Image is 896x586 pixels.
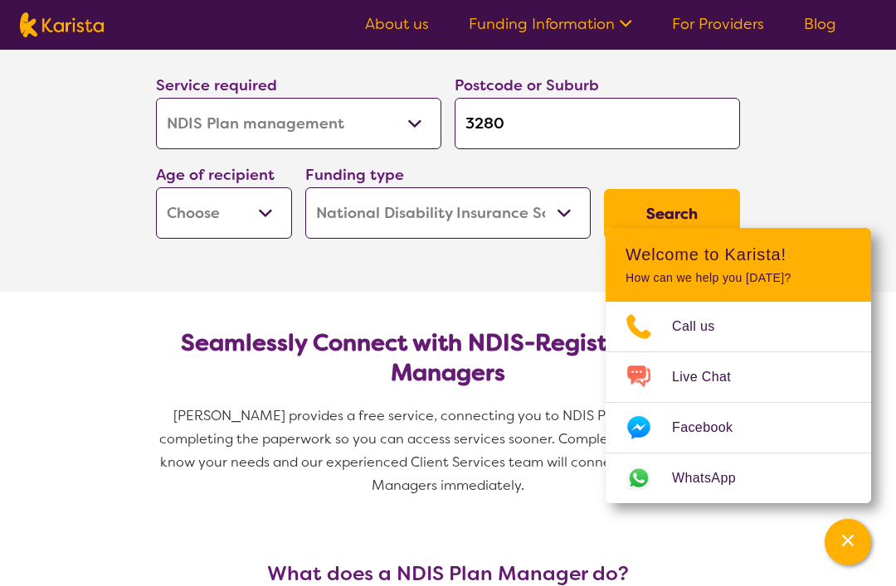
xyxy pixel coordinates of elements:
img: Karista logo [20,12,104,37]
a: For Providers [672,14,764,34]
span: Call us [672,314,735,339]
label: Age of recipient [156,165,275,185]
a: Web link opens in a new tab. [606,453,871,503]
div: Channel Menu [606,228,871,503]
p: How can we help you [DATE]? [626,271,851,285]
a: Funding Information [469,14,632,34]
span: WhatsApp [672,466,756,491]
input: Type [455,98,740,149]
span: Live Chat [672,365,751,390]
label: Postcode or Suburb [455,75,599,95]
button: Channel Menu [825,519,871,565]
h2: Seamlessly Connect with NDIS-Registered Plan Managers [169,328,727,388]
a: About us [365,14,429,34]
ul: Choose channel [606,302,871,503]
label: Funding type [305,165,404,185]
span: Facebook [672,415,752,440]
label: Service required [156,75,277,95]
button: Search [604,189,740,239]
h2: Welcome to Karista! [626,245,851,264]
h3: What does a NDIS Plan Manager do? [149,562,747,585]
a: Blog [804,14,836,34]
span: [PERSON_NAME] provides a free service, connecting you to NDIS Plan Managers and completing the pa... [159,407,741,494]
